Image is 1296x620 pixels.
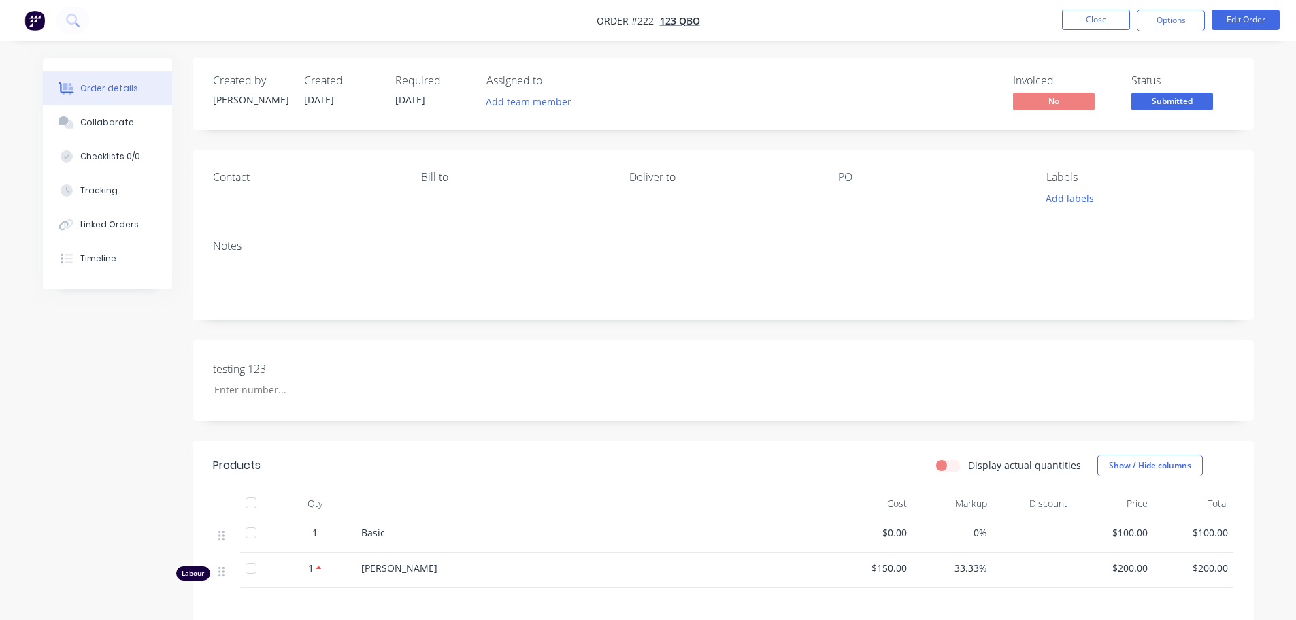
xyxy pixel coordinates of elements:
span: [DATE] [395,93,425,106]
div: Contact [213,171,399,184]
div: Assigned to [486,74,622,87]
img: Factory [24,10,45,31]
span: $100.00 [1078,525,1148,540]
div: [PERSON_NAME] [213,93,288,107]
button: Order details [43,71,172,105]
button: Checklists 0/0 [43,140,172,174]
span: $200.00 [1159,561,1228,575]
div: Bill to [421,171,608,184]
div: Linked Orders [80,218,139,231]
span: [DATE] [304,93,334,106]
div: Markup [912,490,993,517]
span: [PERSON_NAME] [361,561,437,574]
div: Deliver to [629,171,816,184]
span: Order #222 - [597,14,660,27]
span: $150.00 [837,561,907,575]
button: Options [1137,10,1205,31]
button: Show / Hide columns [1097,455,1203,476]
button: Timeline [43,242,172,276]
div: Invoiced [1013,74,1115,87]
div: Order details [80,82,138,95]
button: Close [1062,10,1130,30]
button: Add team member [486,93,579,111]
span: Basic [361,526,385,539]
div: Cost [832,490,912,517]
div: Created [304,74,379,87]
button: Linked Orders [43,208,172,242]
div: Created by [213,74,288,87]
span: 0% [918,525,987,540]
div: Required [395,74,470,87]
div: Status [1131,74,1233,87]
span: 33.33% [918,561,987,575]
button: Edit Order [1212,10,1280,30]
label: Display actual quantities [968,458,1081,472]
span: $200.00 [1078,561,1148,575]
span: No [1013,93,1095,110]
button: Submitted [1131,93,1213,113]
span: $0.00 [837,525,907,540]
div: Discount [993,490,1073,517]
span: 1 [308,561,314,575]
div: Labour [176,566,210,581]
a: 123 QBO [660,14,700,27]
div: Tracking [80,184,118,197]
div: Qty [274,490,356,517]
button: Add team member [478,93,578,111]
div: Notes [213,240,1233,252]
span: $100.00 [1159,525,1228,540]
button: Add labels [1039,189,1101,208]
div: Collaborate [80,116,134,129]
div: Total [1153,490,1233,517]
span: 1 [312,525,318,540]
button: Collaborate [43,105,172,140]
label: testing 123 [213,361,383,377]
div: Products [213,457,261,474]
span: Submitted [1131,93,1213,110]
button: Tracking [43,174,172,208]
div: Timeline [80,252,116,265]
div: Labels [1046,171,1233,184]
div: PO [838,171,1025,184]
div: Price [1073,490,1153,517]
input: Enter number... [203,380,382,400]
div: Checklists 0/0 [80,150,140,163]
